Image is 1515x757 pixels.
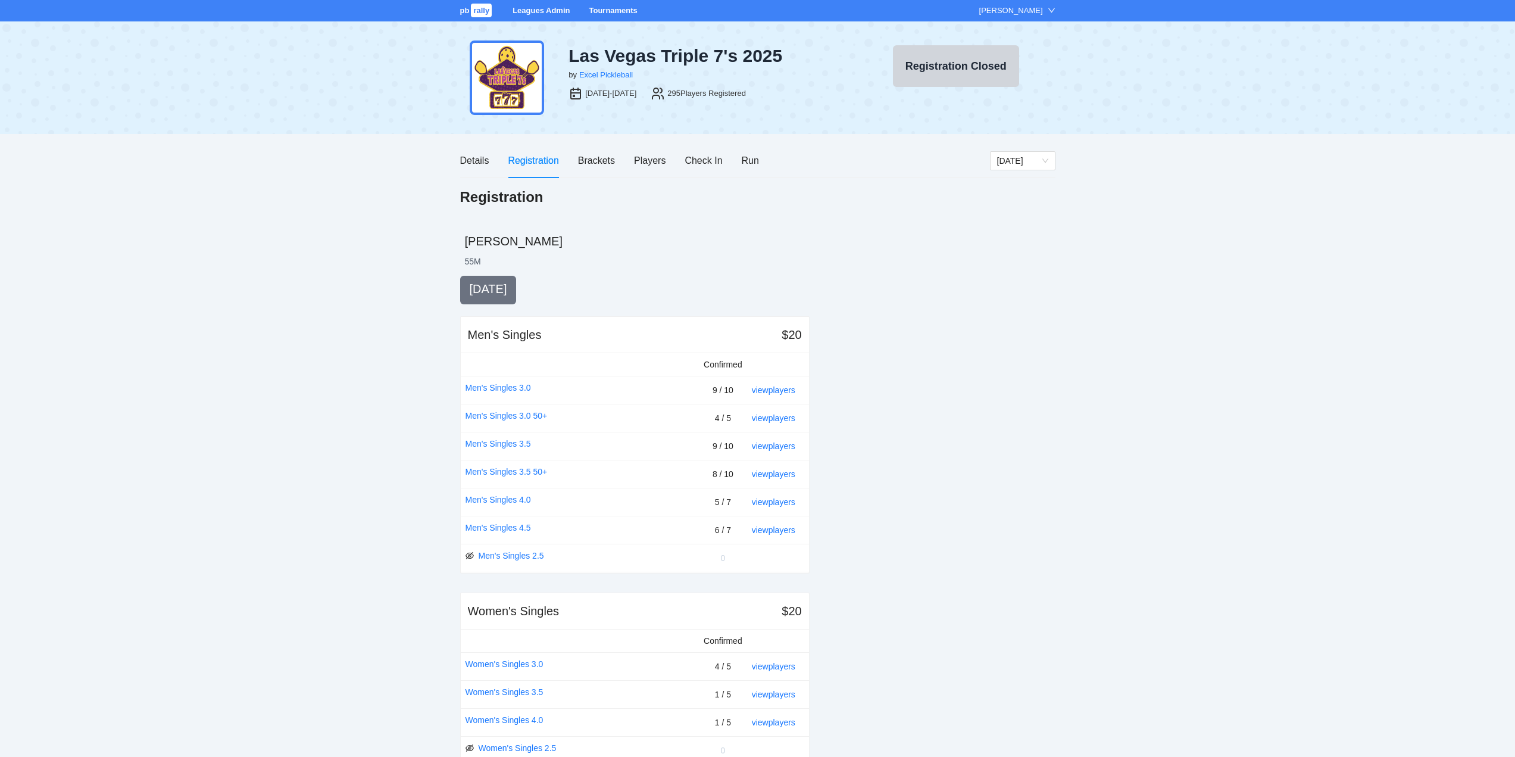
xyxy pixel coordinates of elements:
[460,188,543,207] h1: Registration
[468,326,542,343] div: Men's Singles
[465,256,481,267] li: 55 M
[752,385,795,395] a: view players
[782,603,801,619] div: $20
[699,516,747,544] td: 6 / 7
[466,521,531,534] a: Men's Singles 4.5
[997,152,1048,170] span: Sunday
[752,469,795,479] a: view players
[470,41,544,115] img: tiple-sevens-24.png
[508,153,558,168] div: Registration
[699,708,747,736] td: 1 / 5
[699,376,747,404] td: 9 / 10
[466,744,474,752] span: eye-invisible
[466,409,548,422] a: Men's Singles 3.0 50+
[752,525,795,535] a: view players
[568,69,577,81] div: by
[479,549,544,562] a: Men's Singles 2.5
[752,413,795,423] a: view players
[466,714,543,727] a: Women's Singles 4.0
[699,353,747,376] td: Confirmed
[466,465,548,478] a: Men's Singles 3.5 50+
[568,45,847,67] div: Las Vegas Triple 7's 2025
[893,45,1019,87] button: Registration Closed
[699,630,747,653] td: Confirmed
[578,153,615,168] div: Brackets
[752,662,795,671] a: view players
[466,658,543,671] a: Women's Singles 3.0
[752,497,795,507] a: view players
[470,282,507,295] span: [DATE]
[752,718,795,727] a: view players
[585,88,636,99] div: [DATE]-[DATE]
[1048,7,1055,14] span: down
[752,441,795,451] a: view players
[579,70,633,79] a: Excel Pickleball
[465,233,1055,250] h2: [PERSON_NAME]
[466,493,531,506] a: Men's Singles 4.0
[466,437,531,450] a: Men's Singles 3.5
[720,553,725,563] span: 0
[699,488,747,516] td: 5 / 7
[685,153,722,168] div: Check In
[460,6,494,15] a: pbrally
[979,5,1043,17] div: [PERSON_NAME]
[460,153,489,168] div: Details
[466,552,474,560] span: eye-invisible
[466,686,543,699] a: Women's Singles 3.5
[699,460,747,488] td: 8 / 10
[782,326,801,343] div: $20
[466,381,531,394] a: Men's Singles 3.0
[699,652,747,680] td: 4 / 5
[589,6,637,15] a: Tournaments
[699,404,747,432] td: 4 / 5
[720,746,725,755] span: 0
[752,690,795,699] a: view players
[468,603,560,619] div: Women's Singles
[699,432,747,460] td: 9 / 10
[460,6,470,15] span: pb
[513,6,570,15] a: Leagues Admin
[634,153,666,168] div: Players
[479,742,557,755] a: Women's Singles 2.5
[667,88,746,99] div: 295 Players Registered
[699,680,747,708] td: 1 / 5
[742,153,759,168] div: Run
[471,4,492,17] span: rally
